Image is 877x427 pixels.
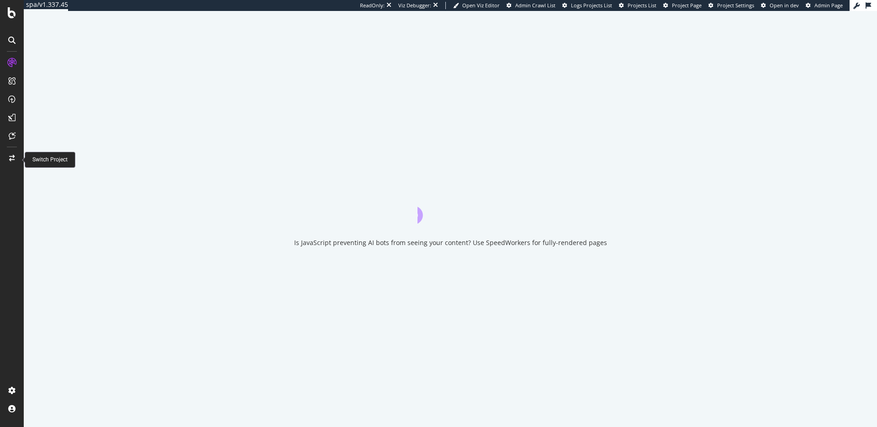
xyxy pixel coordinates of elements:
[708,2,754,9] a: Project Settings
[628,2,656,9] span: Projects List
[453,2,500,9] a: Open Viz Editor
[571,2,612,9] span: Logs Projects List
[770,2,799,9] span: Open in dev
[515,2,555,9] span: Admin Crawl List
[806,2,843,9] a: Admin Page
[294,238,607,247] div: Is JavaScript preventing AI bots from seeing your content? Use SpeedWorkers for fully-rendered pages
[562,2,612,9] a: Logs Projects List
[417,191,483,224] div: animation
[398,2,431,9] div: Viz Debugger:
[507,2,555,9] a: Admin Crawl List
[360,2,385,9] div: ReadOnly:
[717,2,754,9] span: Project Settings
[663,2,702,9] a: Project Page
[462,2,500,9] span: Open Viz Editor
[814,2,843,9] span: Admin Page
[761,2,799,9] a: Open in dev
[672,2,702,9] span: Project Page
[32,156,68,164] div: Switch Project
[619,2,656,9] a: Projects List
